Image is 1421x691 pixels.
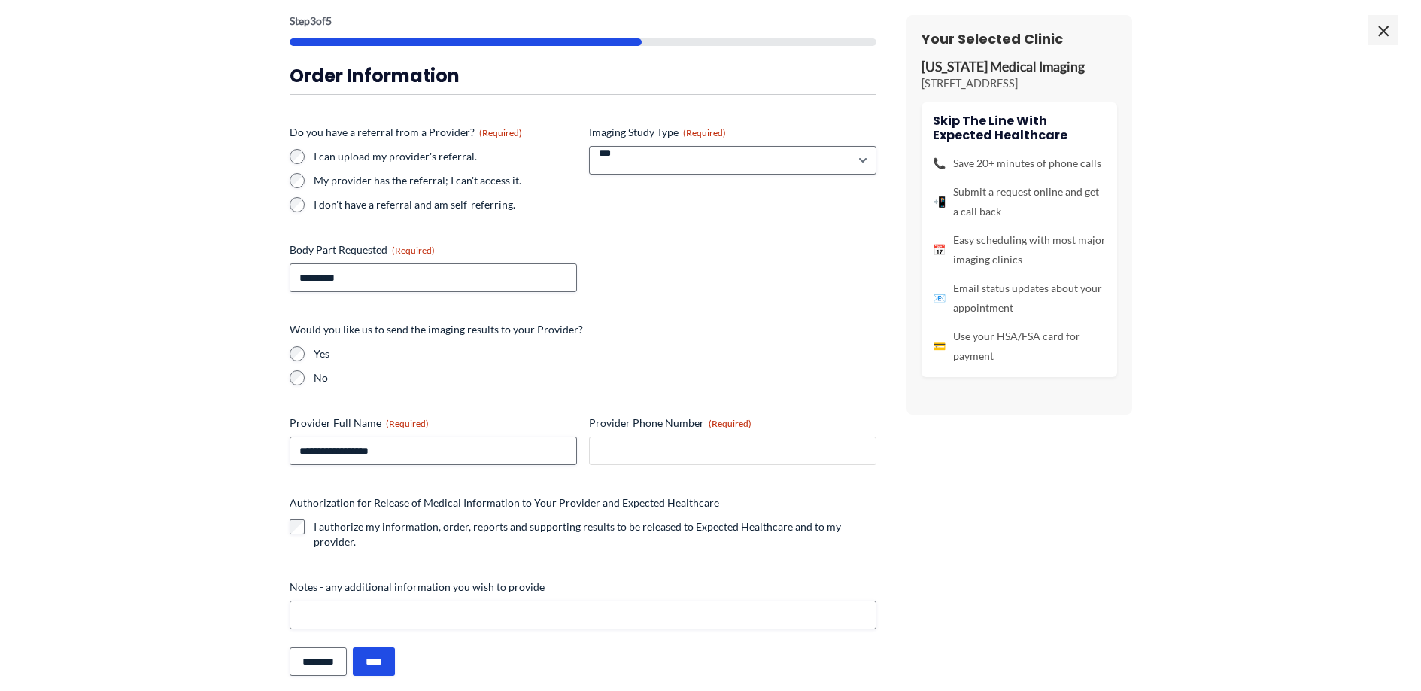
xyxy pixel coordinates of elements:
[479,127,522,139] span: (Required)
[314,346,876,361] label: Yes
[922,30,1117,47] h3: Your Selected Clinic
[310,14,316,27] span: 3
[290,416,577,431] label: Provider Full Name
[589,125,876,140] label: Imaging Study Type
[933,336,946,356] span: 💳
[392,245,435,256] span: (Required)
[709,418,751,429] span: (Required)
[314,149,577,164] label: I can upload my provider's referral.
[314,370,876,385] label: No
[314,519,876,549] label: I authorize my information, order, reports and supporting results to be released to Expected Heal...
[290,125,522,140] legend: Do you have a referral from a Provider?
[933,327,1106,366] li: Use your HSA/FSA card for payment
[314,197,577,212] label: I don't have a referral and am self-referring.
[683,127,726,139] span: (Required)
[933,154,1106,173] li: Save 20+ minutes of phone calls
[290,64,876,87] h3: Order Information
[933,154,946,173] span: 📞
[922,76,1117,91] p: [STREET_ADDRESS]
[290,580,876,595] label: Notes - any additional information you wish to provide
[314,173,577,188] label: My provider has the referral; I can't access it.
[326,14,332,27] span: 5
[933,279,1106,318] li: Email status updates about your appointment
[386,418,429,429] span: (Required)
[290,242,577,257] label: Body Part Requested
[290,322,583,337] legend: Would you like us to send the imaging results to your Provider?
[1368,15,1398,45] span: ×
[290,16,876,26] p: Step of
[933,182,1106,221] li: Submit a request online and get a call back
[290,495,719,510] legend: Authorization for Release of Medical Information to Your Provider and Expected Healthcare
[933,230,1106,269] li: Easy scheduling with most major imaging clinics
[933,240,946,260] span: 📅
[933,288,946,308] span: 📧
[922,59,1117,76] p: [US_STATE] Medical Imaging
[589,416,876,431] label: Provider Phone Number
[933,192,946,212] span: 📲
[933,114,1106,142] h4: Skip the line with Expected Healthcare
